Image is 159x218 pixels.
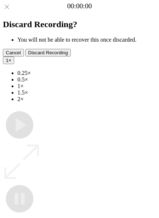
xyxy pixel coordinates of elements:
[25,49,71,56] button: Discard Recording
[3,56,14,64] button: 1×
[17,76,156,83] li: 0.5×
[17,37,156,43] li: You will not be able to recover this once discarded.
[17,89,156,96] li: 1.5×
[3,49,24,56] button: Cancel
[3,20,156,29] h2: Discard Recording?
[17,70,156,76] li: 0.25×
[6,58,8,63] span: 1
[17,96,156,102] li: 2×
[17,83,156,89] li: 1×
[67,2,92,10] a: 00:00:00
